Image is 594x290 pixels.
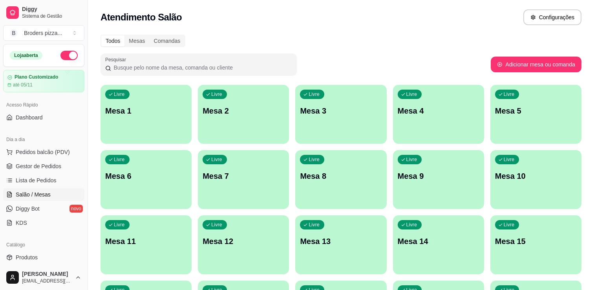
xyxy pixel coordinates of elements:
[105,105,187,116] p: Mesa 1
[3,111,84,124] a: Dashboard
[16,114,43,121] span: Dashboard
[295,85,386,144] button: LivreMesa 3
[309,156,320,163] p: Livre
[406,156,417,163] p: Livre
[3,3,84,22] a: DiggySistema de Gestão
[504,156,515,163] p: Livre
[3,99,84,111] div: Acesso Rápido
[398,105,479,116] p: Mesa 4
[495,171,577,182] p: Mesa 10
[406,91,417,97] p: Livre
[491,57,581,72] button: Adicionar mesa ou comanda
[22,278,72,284] span: [EMAIL_ADDRESS][DOMAIN_NAME]
[3,174,84,187] a: Lista de Pedidos
[309,91,320,97] p: Livre
[124,35,149,46] div: Mesas
[198,150,289,209] button: LivreMesa 7
[22,271,72,278] span: [PERSON_NAME]
[101,215,192,274] button: LivreMesa 11
[114,91,125,97] p: Livre
[309,222,320,228] p: Livre
[198,215,289,274] button: LivreMesa 12
[16,219,27,227] span: KDS
[3,251,84,264] a: Produtos
[393,150,484,209] button: LivreMesa 9
[300,171,382,182] p: Mesa 8
[490,85,581,144] button: LivreMesa 5
[300,236,382,247] p: Mesa 13
[16,253,38,261] span: Produtos
[203,105,284,116] p: Mesa 2
[393,85,484,144] button: LivreMesa 4
[60,51,78,60] button: Alterar Status
[211,222,222,228] p: Livre
[3,70,84,92] a: Plano Customizadoaté 05/11
[114,156,125,163] p: Livre
[504,91,515,97] p: Livre
[211,91,222,97] p: Livre
[3,146,84,158] button: Pedidos balcão (PDV)
[3,25,84,41] button: Select a team
[3,160,84,173] a: Gestor de Pedidos
[523,9,581,25] button: Configurações
[504,222,515,228] p: Livre
[495,105,577,116] p: Mesa 5
[105,236,187,247] p: Mesa 11
[3,202,84,215] a: Diggy Botnovo
[3,217,84,229] a: KDS
[101,11,182,24] h2: Atendimento Salão
[295,150,386,209] button: LivreMesa 8
[398,236,479,247] p: Mesa 14
[150,35,185,46] div: Comandas
[13,82,33,88] article: até 05/11
[22,6,81,13] span: Diggy
[114,222,125,228] p: Livre
[406,222,417,228] p: Livre
[101,85,192,144] button: LivreMesa 1
[211,156,222,163] p: Livre
[3,239,84,251] div: Catálogo
[3,268,84,287] button: [PERSON_NAME][EMAIL_ADDRESS][DOMAIN_NAME]
[22,13,81,19] span: Sistema de Gestão
[393,215,484,274] button: LivreMesa 14
[101,150,192,209] button: LivreMesa 6
[3,133,84,146] div: Dia a dia
[16,162,61,170] span: Gestor de Pedidos
[15,74,58,80] article: Plano Customizado
[105,56,129,63] label: Pesquisar
[3,188,84,201] a: Salão / Mesas
[10,29,18,37] span: B
[111,64,292,72] input: Pesquisar
[295,215,386,274] button: LivreMesa 13
[16,148,70,156] span: Pedidos balcão (PDV)
[16,205,40,213] span: Diggy Bot
[24,29,62,37] div: Broders pizza ...
[16,176,57,184] span: Lista de Pedidos
[16,191,51,198] span: Salão / Mesas
[495,236,577,247] p: Mesa 15
[203,171,284,182] p: Mesa 7
[490,150,581,209] button: LivreMesa 10
[105,171,187,182] p: Mesa 6
[398,171,479,182] p: Mesa 9
[203,236,284,247] p: Mesa 12
[300,105,382,116] p: Mesa 3
[101,35,124,46] div: Todos
[198,85,289,144] button: LivreMesa 2
[490,215,581,274] button: LivreMesa 15
[10,51,42,60] div: Loja aberta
